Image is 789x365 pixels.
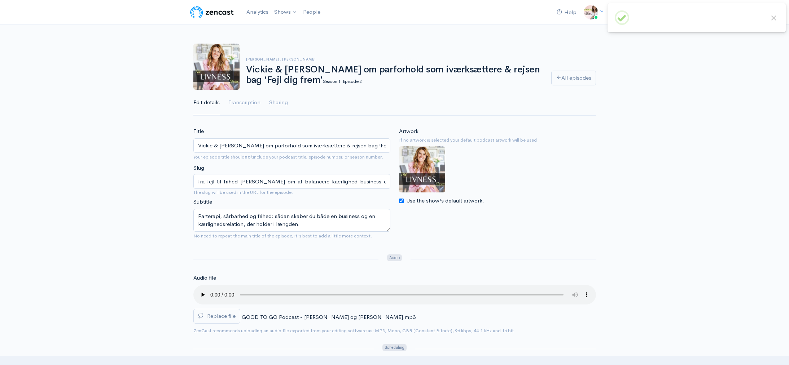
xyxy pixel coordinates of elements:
a: Transcription [228,90,260,116]
small: Season 1 [323,78,341,84]
label: Title [193,127,204,135]
small: ZenCast recommends uploading an audio file exported from your editing software as: MP3, Mono, CBR... [193,328,514,334]
small: If no artwork is selected your default podcast artwork will be used [399,137,596,144]
small: Your episode title should include your podcast title, episode number, or season number. [193,154,383,160]
strong: not [245,154,253,160]
h6: [PERSON_NAME], [PERSON_NAME] [246,57,543,61]
button: Close this dialog [769,13,779,23]
input: What is the episode's title? [193,138,390,153]
img: ZenCast Logo [189,5,235,19]
a: All episodes [551,71,596,85]
span: GOOD TO GO Podcast - [PERSON_NAME] og [PERSON_NAME].mp3 [242,313,416,320]
h1: Vickie & [PERSON_NAME] om parforhold som iværksættere & rejsen bag ‘Fejl dig frem’ [246,64,543,85]
input: title-of-episode [193,174,390,189]
label: Artwork [399,127,418,135]
label: Use the show's default artwork. [406,197,484,205]
small: The slug will be used in the URL for the episode. [193,189,390,196]
a: Sharing [269,90,288,116]
span: Audio [387,254,402,261]
a: Shows [271,4,300,20]
textarea: Parterapi, sårbarhed og frihed: sådan skaber du både en business og en kærlighedsrelation, der ho... [193,209,390,232]
span: Replace file [207,312,236,319]
a: Edit details [193,90,220,116]
img: ... [584,5,598,19]
label: Subtitle [193,198,212,206]
span: Scheduling [382,344,406,351]
a: Analytics [244,4,271,20]
a: People [300,4,323,20]
a: Help [554,5,579,20]
label: Audio file [193,274,216,282]
label: Slug [193,164,204,172]
small: No need to repeat the main title of the episode, it's best to add a little more context. [193,233,372,239]
small: Episode 2 [343,78,361,84]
